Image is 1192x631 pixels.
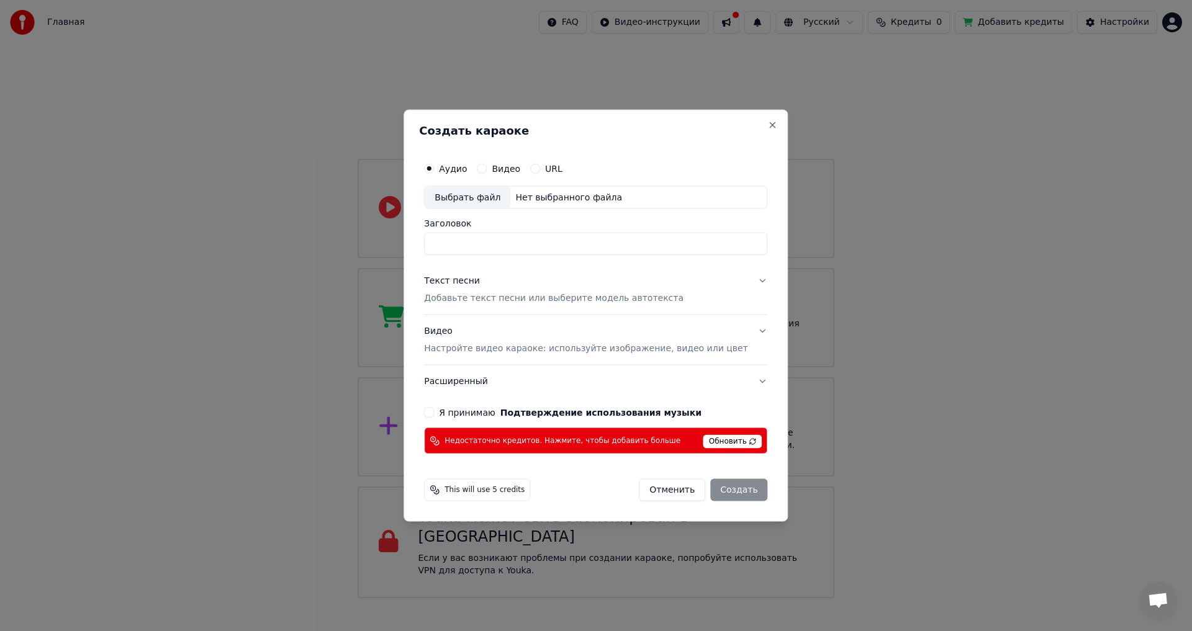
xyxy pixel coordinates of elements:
button: ВидеоНастройте видео караоке: используйте изображение, видео или цвет [424,315,767,365]
button: Расширенный [424,365,767,398]
div: Выбрать файл [425,186,510,208]
label: Аудио [439,164,467,172]
button: Отменить [639,479,705,501]
span: This will use 5 credits [445,485,525,495]
div: Видео [424,325,747,355]
span: Обновить [703,435,762,449]
p: Настройте видео караоке: используйте изображение, видео или цвет [424,342,747,355]
button: Я принимаю [500,408,702,417]
p: Добавьте текст песни или выберите модель автотекста [424,292,684,305]
div: Текст песни [424,275,480,287]
button: Текст песниДобавьте текст песни или выберите модель автотекста [424,265,767,315]
h2: Создать караоке [419,125,772,136]
div: Нет выбранного файла [510,191,627,204]
label: Я принимаю [439,408,702,417]
label: URL [545,164,562,172]
span: Недостаточно кредитов. Нажмите, чтобы добавить больше [445,436,680,445]
label: Видео [492,164,520,172]
label: Заголовок [424,219,767,228]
